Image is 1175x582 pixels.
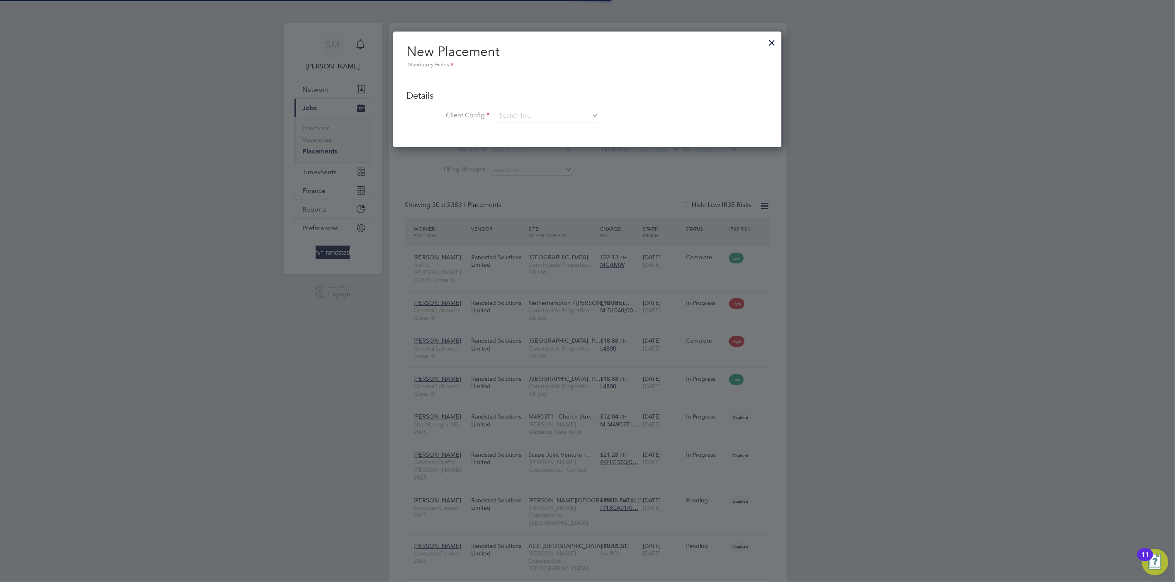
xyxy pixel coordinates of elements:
h2: New Placement [406,43,768,70]
div: Mandatory Fields [406,61,768,70]
div: 11 [1141,555,1149,565]
label: Client Config [406,111,489,120]
h3: Details [406,90,768,102]
button: Open Resource Center, 11 new notifications [1142,549,1168,575]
